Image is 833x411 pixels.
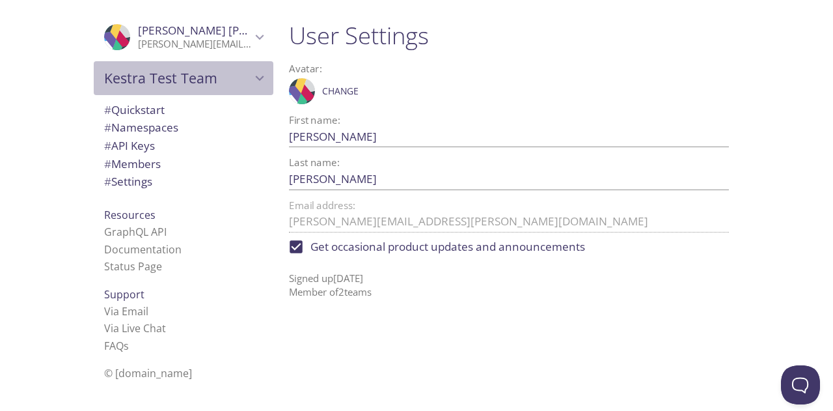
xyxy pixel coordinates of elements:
span: Members [104,156,161,171]
label: Last name: [289,158,340,167]
span: [PERSON_NAME] [PERSON_NAME] [138,23,316,38]
span: Quickstart [104,102,165,117]
span: Get occasional product updates and announcements [310,238,585,255]
div: Jeff Boschee [94,16,273,59]
p: [PERSON_NAME][EMAIL_ADDRESS][PERSON_NAME][DOMAIN_NAME] [138,38,251,51]
a: GraphQL API [104,225,167,239]
span: # [104,102,111,117]
label: Email address: [289,201,355,210]
div: Kestra Test Team [94,61,273,95]
span: # [104,174,111,189]
a: Via Live Chat [104,321,166,335]
iframe: Help Scout Beacon - Open [781,365,820,404]
span: Support [104,287,144,302]
span: # [104,156,111,171]
a: FAQ [104,339,129,353]
span: Change [322,83,359,99]
span: © [DOMAIN_NAME] [104,366,192,380]
span: s [124,339,129,353]
span: # [104,138,111,153]
a: Via Email [104,304,148,319]
div: Members [94,155,273,173]
button: Change [319,81,362,102]
span: Namespaces [104,120,178,135]
span: Settings [104,174,152,189]
span: Kestra Test Team [104,69,251,87]
a: Status Page [104,259,162,274]
div: API Keys [94,137,273,155]
div: Namespaces [94,119,273,137]
h1: User Settings [289,21,729,50]
p: Signed up [DATE] Member of 2 team s [289,261,729,300]
label: First name: [289,115,340,125]
label: Avatar: [289,64,676,74]
span: API Keys [104,138,155,153]
span: # [104,120,111,135]
div: Quickstart [94,101,273,119]
div: Team Settings [94,173,273,191]
span: Resources [104,208,156,222]
a: Documentation [104,242,182,257]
